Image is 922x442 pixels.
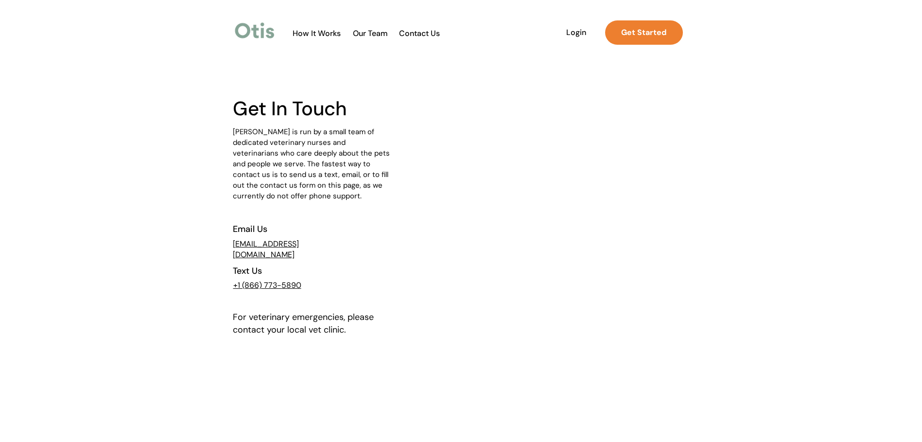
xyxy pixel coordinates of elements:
[233,239,299,260] a: [EMAIL_ADDRESS][DOMAIN_NAME]
[288,29,346,38] a: How It Works
[233,127,390,201] span: [PERSON_NAME] is run by a small team of dedicated veterinary nurses and veterinarians who care de...
[281,280,301,290] u: 5890
[347,29,394,38] a: Our Team
[605,20,683,45] a: Get Started
[554,28,599,37] span: Login
[394,29,445,38] a: Contact Us
[621,27,666,37] strong: Get Started
[554,20,599,45] a: Login
[233,96,347,121] span: Get In Touch
[233,311,374,336] span: For veterinary emergencies, please contact your local vet clinic.
[233,280,281,290] a: +1 (866) 773-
